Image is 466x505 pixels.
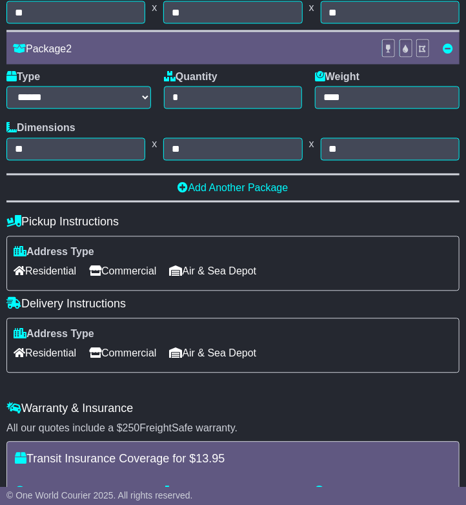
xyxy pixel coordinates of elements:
span: x [303,1,321,14]
div: Loss of your package [8,486,158,498]
div: Package [6,43,375,55]
span: Commercial [89,262,156,282]
a: Remove this item [443,43,453,54]
span: 250 [123,423,140,434]
span: © One World Courier 2025. All rights reserved. [6,490,193,500]
label: Dimensions [6,122,76,134]
span: Air & Sea Depot [170,344,257,364]
span: x [303,138,321,150]
h4: Transit Insurance Coverage for $ [15,453,451,466]
label: Type [6,71,40,83]
h4: Pickup Instructions [6,216,460,229]
h4: Delivery Instructions [6,298,460,311]
label: Weight [315,71,360,83]
div: Damage to your package [158,486,308,498]
div: If your package is stolen [308,486,458,498]
label: Quantity [164,71,218,83]
label: Address Type [14,246,94,258]
div: All our quotes include a $ FreightSafe warranty. [6,422,460,435]
span: x [145,1,163,14]
span: Air & Sea Depot [170,262,257,282]
span: Residential [14,262,76,282]
span: 13.95 [196,453,225,466]
label: Address Type [14,328,94,340]
a: Add Another Package [178,183,289,194]
h4: Warranty & Insurance [6,402,460,416]
span: x [145,138,163,150]
span: Residential [14,344,76,364]
span: 2 [66,43,72,54]
span: Commercial [89,344,156,364]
